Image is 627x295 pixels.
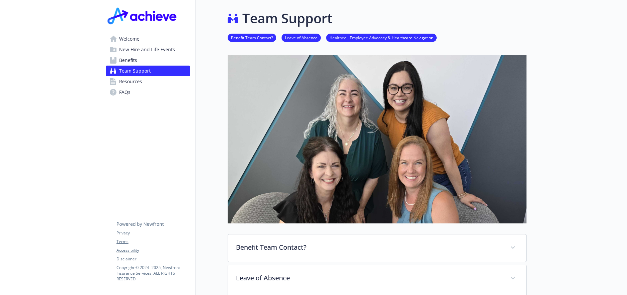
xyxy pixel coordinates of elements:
a: Benefit Team Contact? [228,34,276,41]
a: Terms [116,239,190,245]
p: Benefit Team Contact? [236,242,502,252]
a: Benefits [106,55,190,66]
a: New Hire and Life Events [106,44,190,55]
p: Copyright © 2024 - 2025 , Newfront Insurance Services, ALL RIGHTS RESERVED [116,265,190,282]
h1: Team Support [242,8,332,28]
span: FAQs [119,87,130,98]
a: Team Support [106,66,190,76]
span: Team Support [119,66,151,76]
a: Accessibility [116,247,190,253]
a: Leave of Absence [282,34,321,41]
div: Leave of Absence [228,265,526,292]
p: Leave of Absence [236,273,502,283]
a: Resources [106,76,190,87]
a: Welcome [106,34,190,44]
a: FAQs [106,87,190,98]
a: Privacy [116,230,190,236]
span: New Hire and Life Events [119,44,175,55]
span: Benefits [119,55,137,66]
a: Healthee - Employee Advocacy & Healthcare Navigation [326,34,437,41]
a: Disclaimer [116,256,190,262]
div: Benefit Team Contact? [228,234,526,262]
span: Welcome [119,34,139,44]
span: Resources [119,76,142,87]
img: team support page banner [228,55,526,223]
